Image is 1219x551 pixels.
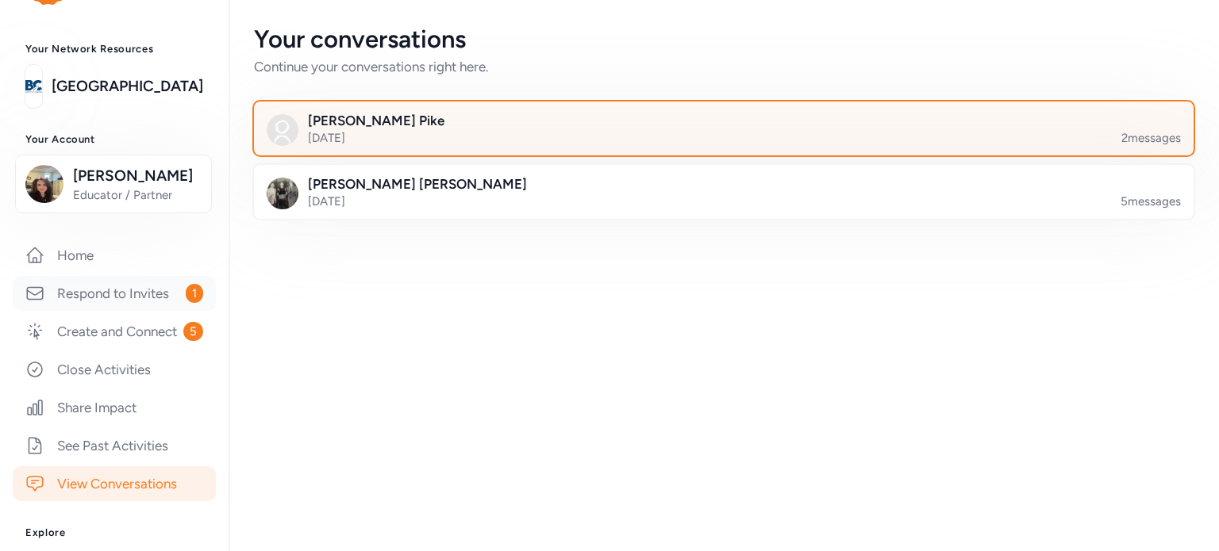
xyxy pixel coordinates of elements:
[254,25,1194,54] div: Your conversations
[13,428,216,463] a: See Past Activities
[254,57,1194,76] div: Continue your conversations right here.
[13,466,216,501] a: View Conversations
[52,75,203,98] a: [GEOGRAPHIC_DATA]
[13,276,216,311] a: Respond to Invites1
[25,526,203,539] h3: Explore
[25,43,203,55] h3: Your Network Resources
[13,390,216,425] a: Share Impact
[13,352,216,387] a: Close Activities
[186,284,203,303] span: 1
[73,187,202,203] span: Educator / Partner
[13,314,216,349] a: Create and Connect5
[73,165,202,187] span: [PERSON_NAME]
[13,238,216,273] a: Home
[25,69,42,104] img: logo
[15,155,212,213] button: [PERSON_NAME]Educator / Partner
[25,133,203,146] h3: Your Account
[183,322,203,341] span: 5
